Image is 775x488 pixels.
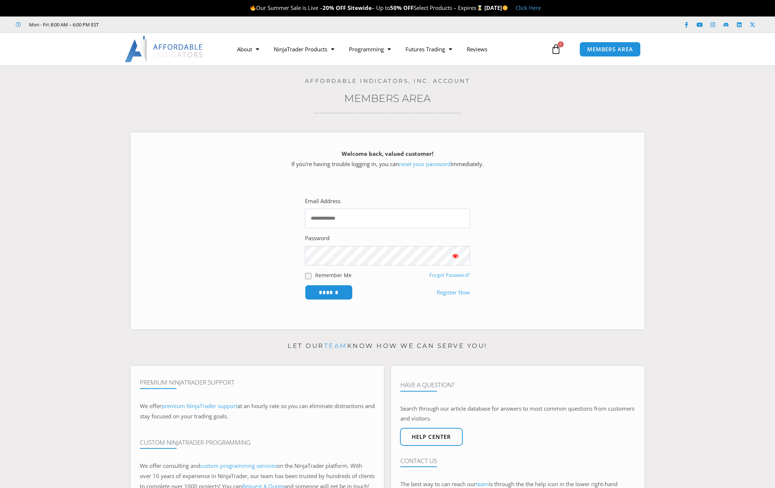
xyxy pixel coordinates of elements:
[140,462,277,469] span: We offer consulting and
[399,160,451,168] a: reset your password
[305,77,470,84] a: Affordable Indicators, Inc. Account
[266,41,342,58] a: NinjaTrader Products
[429,272,470,278] a: Forgot Password?
[348,4,372,11] strong: Sitewide
[305,233,330,243] label: Password
[200,462,277,469] a: custom programming services
[400,404,635,424] p: Search through our article database for answers to most common questions from customers and visit...
[324,342,347,349] a: team
[398,41,459,58] a: Futures Trading
[323,4,346,11] strong: 20% OFF
[342,41,398,58] a: Programming
[412,434,451,440] span: Help center
[342,150,433,157] strong: Welcome back, valued customer!
[516,4,541,11] a: Click Here
[143,149,632,169] p: If you’re having trouble logging in, you can immediately.
[477,5,483,11] img: ⌛
[476,480,489,488] a: team
[27,20,99,29] span: Mon - Fri: 8:00 AM – 6:00 PM EST
[558,41,564,47] span: 0
[400,428,463,446] a: Help center
[437,287,470,298] a: Register Now
[140,379,375,386] h4: Premium NinjaTrader Support
[131,340,644,352] p: Let our know how we can serve you!
[400,381,635,389] h4: Have A Question?
[344,92,431,104] a: Members Area
[125,36,204,62] img: LogoAI | Affordable Indicators – NinjaTrader
[390,4,414,11] strong: 50% OFF
[161,402,237,410] a: premium NinjaTrader support
[579,42,641,57] a: MEMBERS AREA
[230,41,549,58] nav: Menu
[587,47,633,52] span: MEMBERS AREA
[540,38,572,60] a: 0
[140,402,161,410] span: We offer
[315,271,352,279] label: Remember Me
[250,5,256,11] img: 🔥
[502,5,508,11] img: 🌞
[441,246,470,265] button: Show password
[459,41,495,58] a: Reviews
[400,457,635,465] h4: Contact Us
[484,4,508,11] strong: [DATE]
[140,439,375,446] h4: Custom NinjaTrader Programming
[140,402,375,420] span: at an hourly rate so you can eliminate distractions and stay focused on your trading goals.
[305,196,341,206] label: Email Address
[250,4,484,11] span: Our Summer Sale is Live – – Up to Select Products – Expires
[230,41,266,58] a: About
[109,21,219,28] iframe: Customer reviews powered by Trustpilot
